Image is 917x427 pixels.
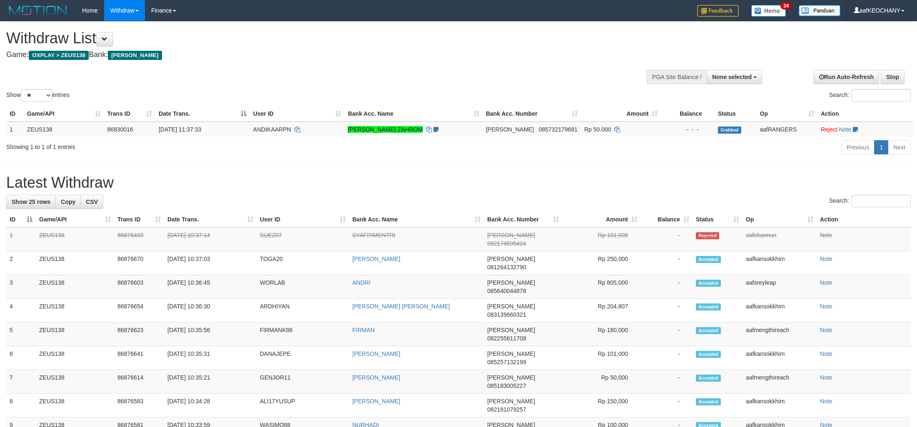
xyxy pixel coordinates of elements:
[817,212,911,227] th: Action
[640,394,693,417] td: -
[6,251,36,275] td: 2
[487,256,535,262] span: [PERSON_NAME]
[743,275,817,299] td: aafsreyleap
[114,212,164,227] th: Trans ID: activate to sort column ascending
[743,227,817,251] td: aafchannun
[640,299,693,323] td: -
[874,140,888,154] a: 1
[257,299,349,323] td: ARDHIYAN
[61,199,75,205] span: Copy
[6,174,911,191] h1: Latest Withdraw
[108,51,162,60] span: [PERSON_NAME]
[6,122,24,137] td: 1
[562,275,640,299] td: Rp 805,000
[164,394,257,417] td: [DATE] 10:34:28
[29,51,89,60] span: OXPLAY > ZEUS138
[562,394,640,417] td: Rp 150,000
[483,106,581,122] th: Bank Acc. Number: activate to sort column ascending
[715,106,757,122] th: Status
[24,106,104,122] th: Game/API: activate to sort column ascending
[780,2,792,10] span: 34
[6,299,36,323] td: 4
[344,106,482,122] th: Bank Acc. Name: activate to sort column ascending
[814,70,879,84] a: Run Auto-Refresh
[6,51,603,59] h4: Game: Bank:
[159,126,201,133] span: [DATE] 11:37:33
[250,106,345,122] th: User ID: activate to sort column ascending
[697,5,739,17] img: Feedback.jpg
[696,375,721,382] span: Accepted
[257,227,349,251] td: SUEZ07
[114,323,164,346] td: 86876623
[487,240,526,247] span: Copy 082174595424 to clipboard
[852,89,911,102] input: Search:
[817,122,914,137] td: ·
[164,227,257,251] td: [DATE] 10:37:14
[36,227,114,251] td: ZEUS138
[562,227,640,251] td: Rp 101,008
[6,4,70,17] img: MOTION_logo.png
[712,74,752,80] span: None selected
[487,350,535,357] span: [PERSON_NAME]
[12,199,50,205] span: Show 25 rows
[6,195,56,209] a: Show 25 rows
[647,70,707,84] div: PGA Site Balance /
[6,323,36,346] td: 5
[36,275,114,299] td: ZEUS138
[6,227,36,251] td: 1
[829,195,911,207] label: Search:
[640,275,693,299] td: -
[257,370,349,394] td: GENJOR11
[743,370,817,394] td: aafmengthireach
[36,251,114,275] td: ZEUS138
[584,126,611,133] span: Rp 50.000
[36,394,114,417] td: ZEUS138
[696,232,719,239] span: Rejected
[841,140,875,154] a: Previous
[257,212,349,227] th: User ID: activate to sort column ascending
[640,370,693,394] td: -
[820,256,832,262] a: Note
[581,106,661,122] th: Amount: activate to sort column ascending
[6,106,24,122] th: ID
[661,106,714,122] th: Balance
[852,195,911,207] input: Search:
[696,256,721,263] span: Accepted
[757,106,817,122] th: Op: activate to sort column ascending
[743,323,817,346] td: aafmengthireach
[484,212,562,227] th: Bank Acc. Number: activate to sort column ascending
[80,195,103,209] a: CSV
[696,351,721,358] span: Accepted
[640,212,693,227] th: Balance: activate to sort column ascending
[757,122,817,137] td: aafRANGERS
[718,127,741,134] span: Grabbed
[696,327,721,334] span: Accepted
[820,350,832,357] a: Note
[487,303,535,310] span: [PERSON_NAME]
[349,212,484,227] th: Bank Acc. Name: activate to sort column ascending
[257,251,349,275] td: TOGA20
[707,70,762,84] button: None selected
[696,398,721,405] span: Accepted
[640,323,693,346] td: -
[743,251,817,275] td: aafkansokkhim
[839,126,852,133] a: Note
[640,346,693,370] td: -
[36,212,114,227] th: Game/API: activate to sort column ascending
[114,346,164,370] td: 86876641
[114,275,164,299] td: 86876603
[487,406,526,413] span: Copy 082181079257 to clipboard
[164,275,257,299] td: [DATE] 10:36:45
[6,139,376,151] div: Showing 1 to 1 of 1 entries
[257,394,349,417] td: ALI17YUSUP
[640,227,693,251] td: -
[114,299,164,323] td: 86876654
[817,106,914,122] th: Action
[820,374,832,381] a: Note
[487,232,535,238] span: [PERSON_NAME]
[36,370,114,394] td: ZEUS138
[743,299,817,323] td: aafkansokkhim
[487,288,526,294] span: Copy 085640044878 to clipboard
[487,382,526,389] span: Copy 085183005227 to clipboard
[164,299,257,323] td: [DATE] 10:36:30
